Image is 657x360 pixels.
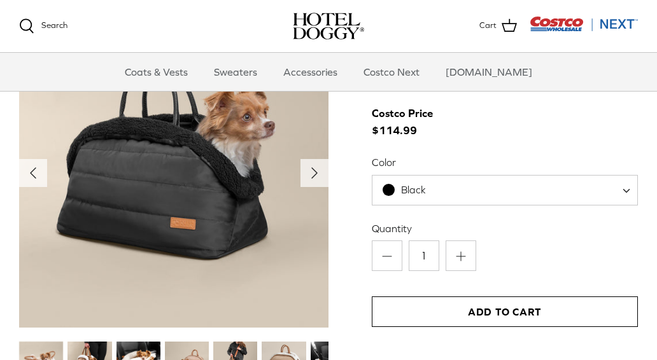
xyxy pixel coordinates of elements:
[272,53,349,91] a: Accessories
[372,105,433,122] div: Costco Price
[372,105,446,139] span: $114.99
[300,159,328,187] button: Next
[530,24,638,34] a: Visit Costco Next
[293,13,364,39] img: hoteldoggycom
[434,53,544,91] a: [DOMAIN_NAME]
[19,18,67,34] a: Search
[293,13,364,39] a: hoteldoggy.com hoteldoggycom
[479,19,497,32] span: Cart
[19,159,47,187] button: Previous
[372,155,638,169] label: Color
[113,53,199,91] a: Coats & Vests
[401,184,426,195] span: Black
[372,183,451,197] span: Black
[352,53,431,91] a: Costco Next
[409,240,439,271] input: Quantity
[479,18,517,34] a: Cart
[372,221,638,235] label: Quantity
[372,296,638,327] button: Add to Cart
[202,53,269,91] a: Sweaters
[530,16,638,32] img: Costco Next
[41,20,67,30] span: Search
[372,175,638,205] span: Black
